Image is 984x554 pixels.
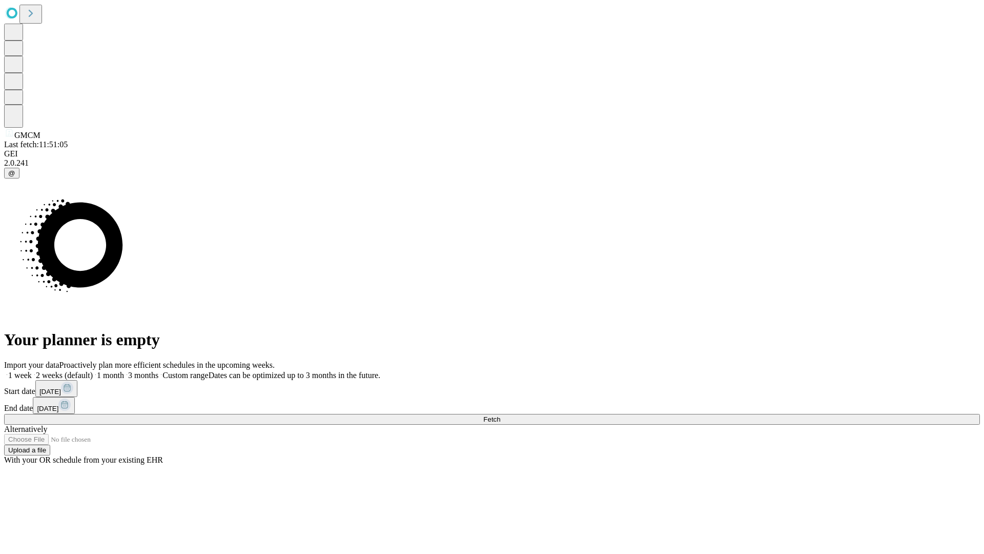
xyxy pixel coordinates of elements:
[37,405,58,412] span: [DATE]
[128,371,158,380] span: 3 months
[4,456,163,464] span: With your OR schedule from your existing EHR
[4,168,19,179] button: @
[4,414,980,425] button: Fetch
[4,330,980,349] h1: Your planner is empty
[59,361,275,369] span: Proactively plan more efficient schedules in the upcoming weeks.
[39,388,61,395] span: [DATE]
[162,371,208,380] span: Custom range
[209,371,380,380] span: Dates can be optimized up to 3 months in the future.
[97,371,124,380] span: 1 month
[14,131,40,140] span: GMCM
[4,445,50,456] button: Upload a file
[4,425,47,433] span: Alternatively
[4,140,68,149] span: Last fetch: 11:51:05
[4,380,980,397] div: Start date
[8,169,15,177] span: @
[35,380,77,397] button: [DATE]
[8,371,32,380] span: 1 week
[4,149,980,159] div: GEI
[4,159,980,168] div: 2.0.241
[36,371,93,380] span: 2 weeks (default)
[4,397,980,414] div: End date
[483,415,500,423] span: Fetch
[4,361,59,369] span: Import your data
[33,397,75,414] button: [DATE]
